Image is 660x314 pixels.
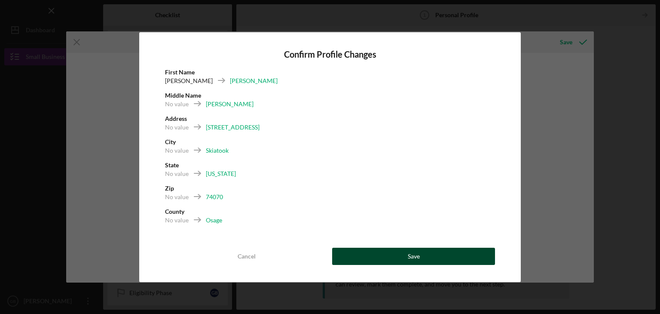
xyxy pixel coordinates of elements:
div: [PERSON_NAME] [206,100,254,108]
div: No value [165,216,189,225]
div: No value [165,146,189,155]
div: Save [408,248,420,265]
div: Osage [206,216,222,225]
b: State [165,161,179,169]
button: Save [332,248,495,265]
b: First Name [165,68,195,76]
div: [PERSON_NAME] [165,77,213,85]
div: No value [165,123,189,132]
div: No value [165,193,189,201]
b: County [165,208,184,215]
div: 74070 [206,193,223,201]
div: Skiatook [206,146,229,155]
div: Cancel [238,248,256,265]
b: Zip [165,185,174,192]
button: Cancel [165,248,328,265]
div: [STREET_ADDRESS] [206,123,260,132]
b: Middle Name [165,92,201,99]
div: [PERSON_NAME] [230,77,278,85]
b: Address [165,115,187,122]
h4: Confirm Profile Changes [165,49,495,59]
div: No value [165,169,189,178]
div: [US_STATE] [206,169,236,178]
div: No value [165,100,189,108]
b: City [165,138,176,145]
